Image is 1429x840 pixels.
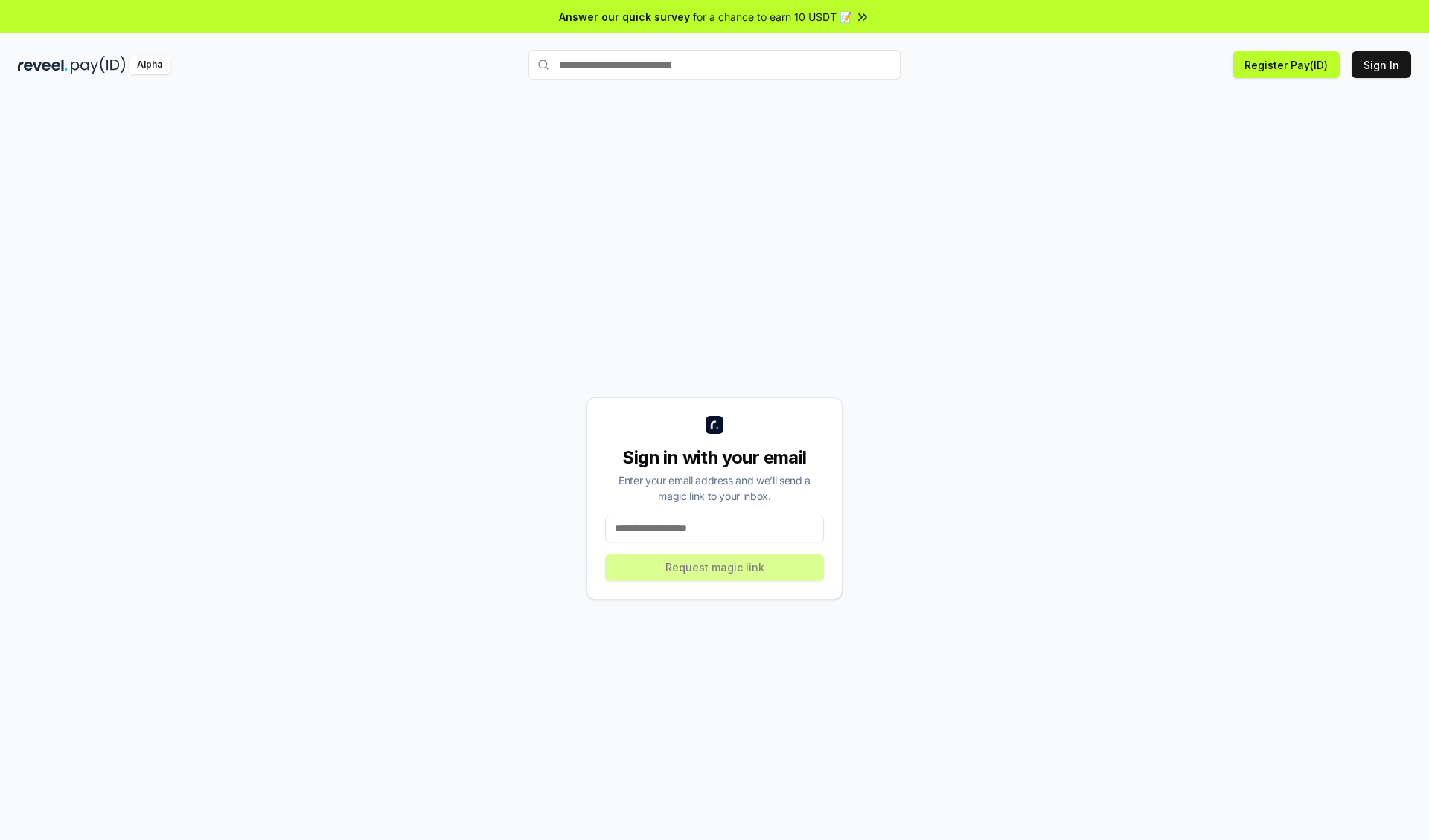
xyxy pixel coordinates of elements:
img: logo_small [706,416,723,434]
div: Enter your email address and we’ll send a magic link to your inbox. [605,472,824,504]
img: pay_id [71,56,126,74]
div: Alpha [129,56,170,74]
button: Register Pay(ID) [1233,51,1340,78]
span: Answer our quick survey [559,9,690,25]
span: for a chance to earn 10 USDT 📝 [693,9,852,25]
div: Sign in with your email [605,446,824,469]
img: reveel_dark [18,56,68,74]
button: Sign In [1352,51,1411,78]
